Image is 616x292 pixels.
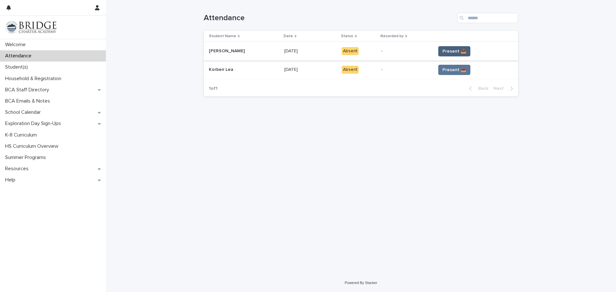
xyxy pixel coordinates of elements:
[3,64,33,70] p: Student(s)
[381,33,404,40] p: Recorded by
[3,166,34,172] p: Resources
[3,42,31,48] p: Welcome
[438,46,470,56] button: Present 📥
[342,47,359,55] div: Absent
[204,13,455,23] h1: Attendance
[3,53,37,59] p: Attendance
[3,109,46,115] p: School Calendar
[342,66,359,74] div: Absent
[204,61,518,79] tr: Korben LeaKorben Lea [DATE][DATE] Absent-Present 📥
[204,42,518,61] tr: [PERSON_NAME][PERSON_NAME] [DATE][DATE] Absent-Present 📥
[381,67,431,72] p: -
[475,86,488,91] span: Back
[345,281,377,285] a: Powered By Stacker
[284,33,293,40] p: Date
[3,143,64,149] p: HS Curriculum Overview
[442,67,466,73] span: Present 📥
[3,76,66,82] p: Household & Registration
[438,65,470,75] button: Present 📥
[341,33,353,40] p: Status
[464,86,491,91] button: Back
[3,98,55,104] p: BCA Emails & Notes
[3,132,42,138] p: K-8 Curriculum
[284,47,299,54] p: [DATE]
[209,33,236,40] p: Student Name
[3,87,54,93] p: BCA Staff Directory
[3,177,21,183] p: Help
[5,21,56,34] img: V1C1m3IdTEidaUdm9Hs0
[457,13,518,23] input: Search
[284,66,299,72] p: [DATE]
[491,86,518,91] button: Next
[3,154,51,161] p: Summer Programs
[3,121,66,127] p: Exploration Day Sign-Ups
[381,48,431,54] p: -
[209,66,235,72] p: Korben Lea
[204,81,223,96] p: 1 of 1
[493,86,508,91] span: Next
[209,47,246,54] p: [PERSON_NAME]
[442,48,466,54] span: Present 📥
